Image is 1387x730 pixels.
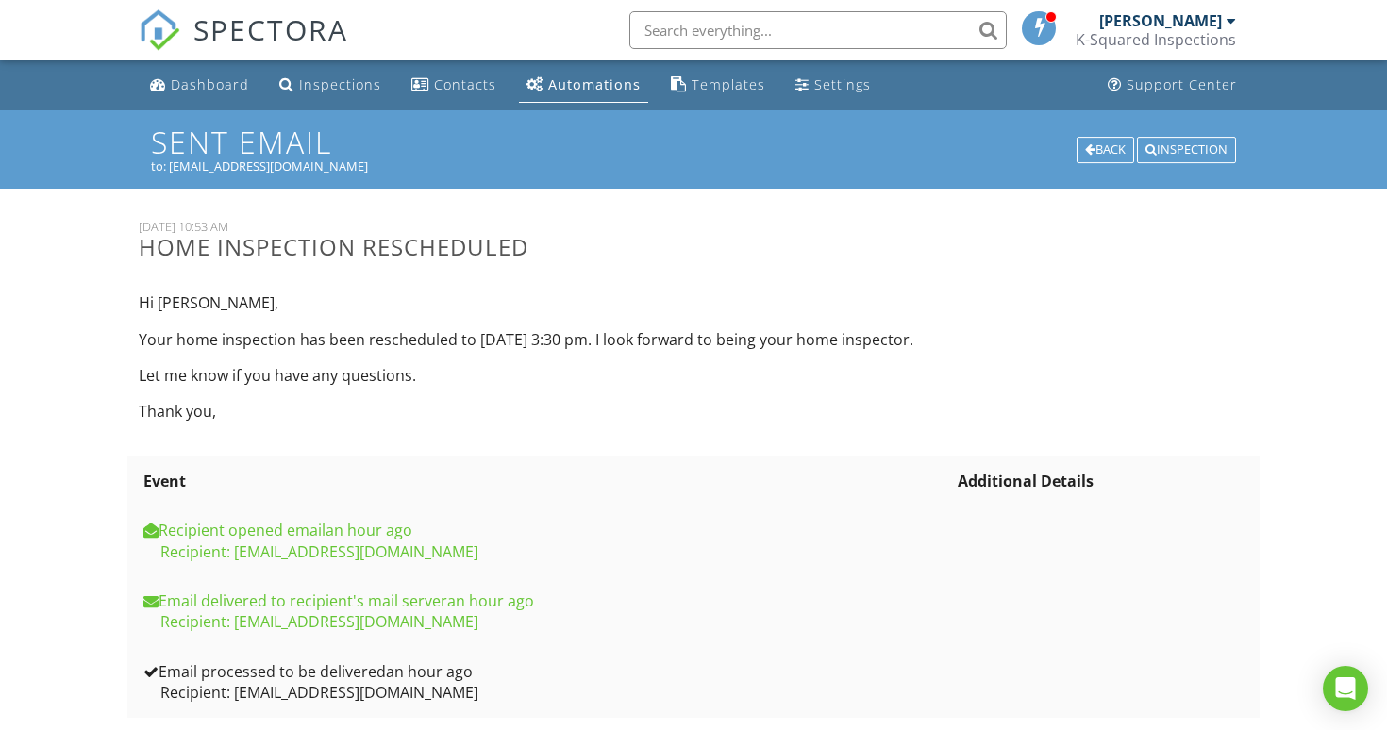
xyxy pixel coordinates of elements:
input: Search everything... [629,11,1007,49]
span: 2025-08-27T14:53:10Z [386,661,473,682]
div: Inspection [1137,137,1236,163]
a: Settings [788,68,878,103]
div: to: [EMAIL_ADDRESS][DOMAIN_NAME] [151,158,1236,174]
div: Email processed to be delivered [143,661,948,682]
p: Let me know if you have any questions. [139,365,965,386]
img: The Best Home Inspection Software - Spectora [139,9,180,51]
a: Templates [663,68,773,103]
div: [PERSON_NAME] [1099,11,1222,30]
div: Dashboard [171,75,249,93]
div: Recipient opened email [143,520,948,540]
a: Inspection [1137,140,1236,157]
p: Hi [PERSON_NAME], [139,292,965,313]
a: Dashboard [142,68,257,103]
span: SPECTORA [193,9,348,49]
div: Inspections [299,75,381,93]
p: Your home inspection has been rescheduled to [DATE] 3:30 pm. I look forward to being your home in... [139,329,965,350]
div: K-Squared Inspections [1076,30,1236,49]
th: Additional Details [953,456,1248,506]
div: Support Center [1127,75,1237,93]
a: Contacts [404,68,504,103]
div: Recipient: [EMAIL_ADDRESS][DOMAIN_NAME] [143,541,948,562]
div: Recipient: [EMAIL_ADDRESS][DOMAIN_NAME] [143,682,948,703]
div: Automations [548,75,641,93]
div: Email delivered to recipient's mail server [143,590,948,611]
a: Automations (Basic) [519,68,648,103]
a: Inspections [272,68,389,103]
a: SPECTORA [139,25,348,65]
div: Contacts [434,75,496,93]
div: Recipient: [EMAIL_ADDRESS][DOMAIN_NAME] [143,611,948,632]
th: Event [139,456,953,506]
h1: Sent Email [151,125,1236,158]
span: 2025-08-27T15:05:55Z [326,520,412,540]
div: [DATE] 10:53 AM [139,219,965,234]
a: Back [1077,140,1137,157]
div: Back [1077,137,1134,163]
div: Open Intercom Messenger [1323,666,1368,711]
div: Templates [692,75,765,93]
h3: Home Inspection Rescheduled [139,234,965,259]
span: 2025-08-27T14:53:11Z [447,590,534,611]
a: Support Center [1100,68,1245,103]
p: Thank you, [139,401,965,422]
div: Settings [814,75,871,93]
